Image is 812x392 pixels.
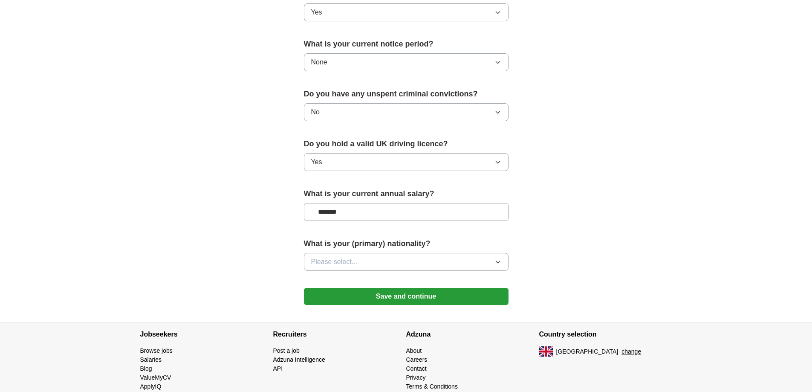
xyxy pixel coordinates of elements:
span: Yes [311,157,322,167]
a: About [406,347,422,354]
a: ValueMyCV [140,374,171,381]
a: Salaries [140,356,162,363]
span: Yes [311,7,322,17]
a: Browse jobs [140,347,173,354]
span: None [311,57,327,67]
a: Privacy [406,374,426,381]
label: What is your current notice period? [304,38,509,50]
label: What is your (primary) nationality? [304,238,509,250]
a: Careers [406,356,428,363]
label: What is your current annual salary? [304,188,509,200]
span: No [311,107,320,117]
span: Please select... [311,257,358,267]
span: [GEOGRAPHIC_DATA] [556,347,618,356]
a: API [273,365,283,372]
label: Do you have any unspent criminal convictions? [304,88,509,100]
a: Adzuna Intelligence [273,356,325,363]
img: UK flag [539,346,553,357]
button: Please select... [304,253,509,271]
h4: Country selection [539,322,672,346]
button: Yes [304,3,509,21]
button: Save and continue [304,288,509,305]
button: Yes [304,153,509,171]
a: Post a job [273,347,300,354]
a: Terms & Conditions [406,383,458,390]
button: None [304,53,509,71]
button: No [304,103,509,121]
label: Do you hold a valid UK driving licence? [304,138,509,150]
a: Contact [406,365,427,372]
a: ApplyIQ [140,383,162,390]
button: change [621,347,641,356]
a: Blog [140,365,152,372]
